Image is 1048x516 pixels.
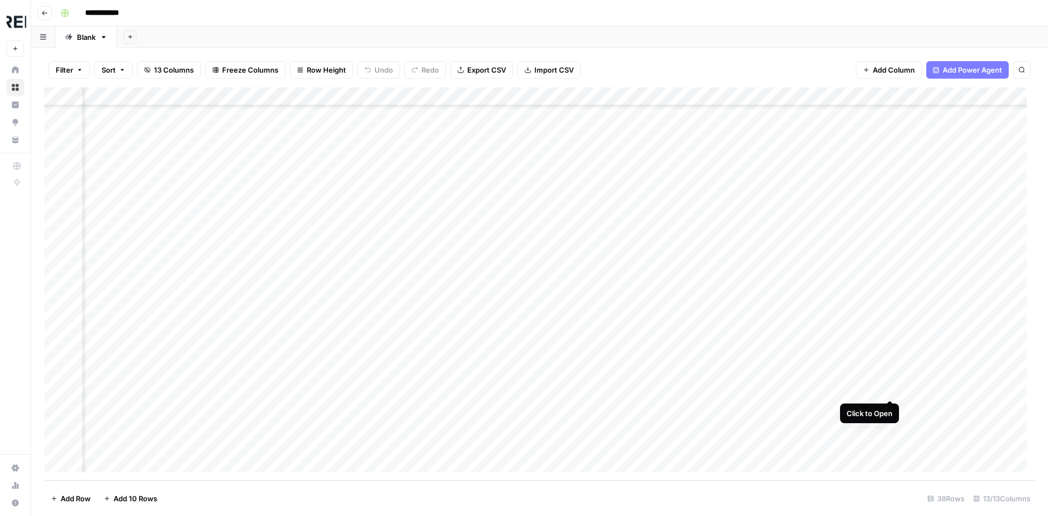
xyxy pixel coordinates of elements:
a: Settings [7,459,24,477]
span: Sort [102,64,116,75]
button: Redo [404,61,446,79]
div: 13/13 Columns [969,490,1035,507]
a: Home [7,61,24,79]
button: Import CSV [517,61,581,79]
span: Export CSV [467,64,506,75]
button: Add Column [856,61,922,79]
a: Insights [7,96,24,114]
img: Threepipe Reply Logo [7,13,26,32]
span: Add Column [873,64,915,75]
span: Add 10 Rows [114,493,157,504]
button: Workspace: Threepipe Reply [7,9,24,36]
a: Usage [7,477,24,494]
span: Freeze Columns [222,64,278,75]
div: Blank [77,32,96,43]
button: Add 10 Rows [97,490,164,507]
button: Add Row [44,490,97,507]
span: Import CSV [534,64,574,75]
a: Browse [7,79,24,96]
a: Your Data [7,131,24,149]
button: Export CSV [450,61,513,79]
button: Filter [49,61,90,79]
button: Freeze Columns [205,61,285,79]
span: Filter [56,64,73,75]
a: Blank [56,26,117,48]
button: Sort [94,61,133,79]
span: Redo [421,64,439,75]
button: Help + Support [7,494,24,512]
button: Undo [358,61,400,79]
button: Add Power Agent [926,61,1009,79]
div: Click to Open [847,408,892,419]
div: 38 Rows [923,490,969,507]
span: Add Row [61,493,91,504]
button: 13 Columns [137,61,201,79]
button: Row Height [290,61,353,79]
span: Add Power Agent [943,64,1002,75]
span: Undo [374,64,393,75]
span: Row Height [307,64,346,75]
a: Opportunities [7,114,24,131]
span: 13 Columns [154,64,194,75]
